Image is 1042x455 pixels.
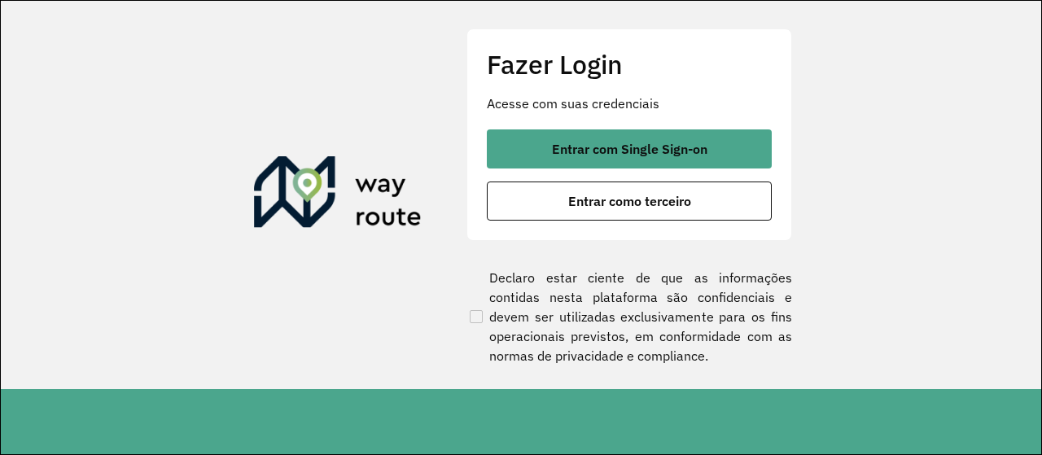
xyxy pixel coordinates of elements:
p: Acesse com suas credenciais [487,94,772,113]
img: Roteirizador AmbevTech [254,156,422,234]
button: button [487,182,772,221]
span: Entrar com Single Sign-on [552,142,707,155]
h2: Fazer Login [487,49,772,80]
span: Entrar como terceiro [568,195,691,208]
label: Declaro estar ciente de que as informações contidas nesta plataforma são confidenciais e devem se... [466,268,792,365]
button: button [487,129,772,168]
